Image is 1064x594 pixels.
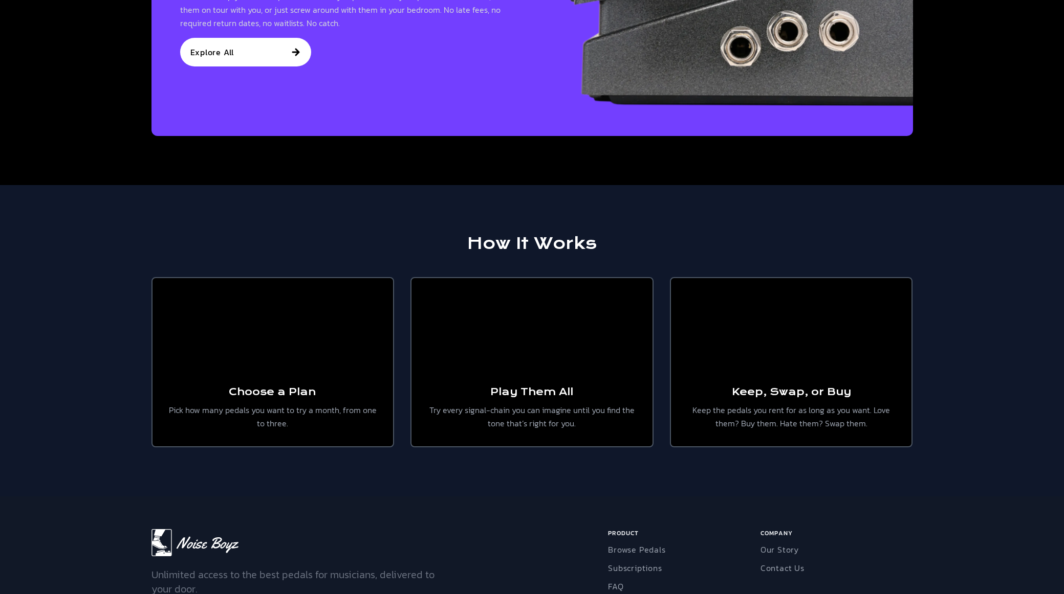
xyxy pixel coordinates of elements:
[151,234,913,253] h2: How It Works
[428,385,636,399] h3: Play Them All
[687,403,896,430] p: Keep the pedals you rent for as long as you want. Love them? Buy them. Hate them? Swap them.
[180,38,311,66] button: Explore All
[761,529,909,541] h6: Company
[169,385,377,399] h3: Choose a Plan
[608,562,662,574] a: Subscriptions
[608,580,623,592] a: FAQ
[608,543,665,556] a: Browse Pedals
[761,562,805,574] a: Contact Us
[169,403,377,430] p: Pick how many pedals you want to try a month, from one to three.
[608,529,756,541] h6: Product
[687,385,896,399] h3: Keep, Swap, or Buy
[761,543,799,556] a: Our Story
[428,403,636,430] p: Try every signal-chain you can imagine until you find the tone that’s right for you.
